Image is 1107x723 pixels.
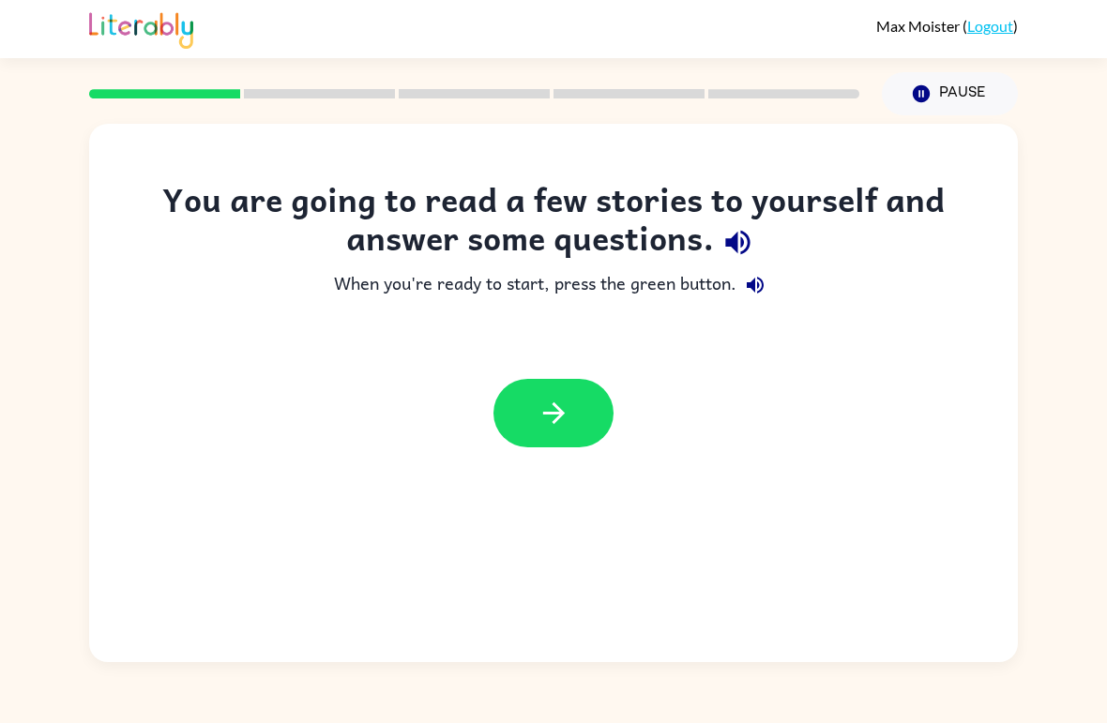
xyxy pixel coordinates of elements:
button: Pause [882,72,1018,115]
div: You are going to read a few stories to yourself and answer some questions. [127,180,980,266]
img: Literably [89,8,193,49]
div: ( ) [876,17,1018,35]
a: Logout [967,17,1013,35]
div: When you're ready to start, press the green button. [127,266,980,304]
span: Max Moister [876,17,963,35]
